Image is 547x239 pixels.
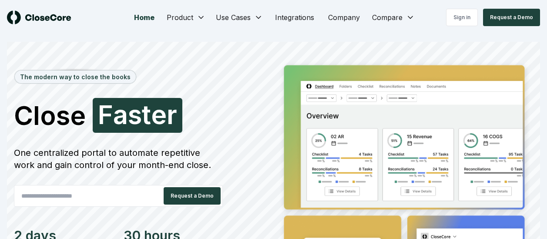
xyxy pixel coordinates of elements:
div: One centralized portal to automate repetitive work and gain control of your month-end close. [14,147,223,171]
a: Sign in [446,9,478,26]
span: a [113,101,128,128]
span: e [151,101,167,128]
span: Compare [372,12,403,23]
a: Home [127,9,161,26]
a: Integrations [268,9,321,26]
span: Use Cases [216,12,251,23]
div: The modern way to close the books [15,71,136,83]
button: Product [161,9,211,26]
button: Request a Demo [164,187,221,205]
button: Request a Demo [483,9,540,26]
button: Use Cases [211,9,268,26]
span: t [142,101,151,128]
span: F [98,101,113,128]
span: r [167,101,177,128]
img: logo [7,10,71,24]
span: Close [14,102,86,128]
a: Company [321,9,367,26]
button: Compare [367,9,420,26]
span: s [128,101,142,128]
span: Product [167,12,193,23]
